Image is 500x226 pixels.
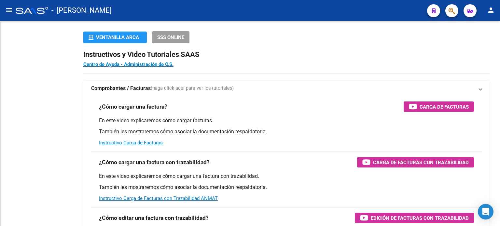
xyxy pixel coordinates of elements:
[487,6,495,14] mat-icon: person
[83,81,490,96] mat-expansion-panel-header: Comprobantes / Facturas(haga click aquí para ver los tutoriales)
[404,101,474,112] button: Carga de Facturas
[355,213,474,223] button: Edición de Facturas con Trazabilidad
[99,140,163,146] a: Instructivo Carga de Facturas
[99,213,209,222] h3: ¿Cómo editar una factura con trazabilidad?
[99,158,210,167] h3: ¿Cómo cargar una factura con trazabilidad?
[83,48,490,61] h2: Instructivos y Video Tutoriales SAAS
[151,85,234,92] span: (haga click aquí para ver los tutoriales)
[420,103,469,111] span: Carga de Facturas
[89,32,142,43] div: Ventanilla ARCA
[152,31,189,43] button: SSS ONLINE
[478,204,493,219] div: Open Intercom Messenger
[371,214,469,222] span: Edición de Facturas con Trazabilidad
[99,184,474,191] p: También les mostraremos cómo asociar la documentación respaldatoria.
[157,34,184,40] span: SSS ONLINE
[5,6,13,14] mat-icon: menu
[373,158,469,166] span: Carga de Facturas con Trazabilidad
[91,85,151,92] strong: Comprobantes / Facturas
[357,157,474,167] button: Carga de Facturas con Trazabilidad
[99,195,218,201] a: Instructivo Carga de Facturas con Trazabilidad ANMAT
[99,173,474,180] p: En este video explicaremos cómo cargar una factura con trazabilidad.
[83,61,174,67] a: Centro de Ayuda - Administración de O.S.
[51,3,112,18] span: - [PERSON_NAME]
[99,102,167,111] h3: ¿Cómo cargar una factura?
[83,32,147,43] button: Ventanilla ARCA
[99,128,474,135] p: También les mostraremos cómo asociar la documentación respaldatoria.
[99,117,474,124] p: En este video explicaremos cómo cargar facturas.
